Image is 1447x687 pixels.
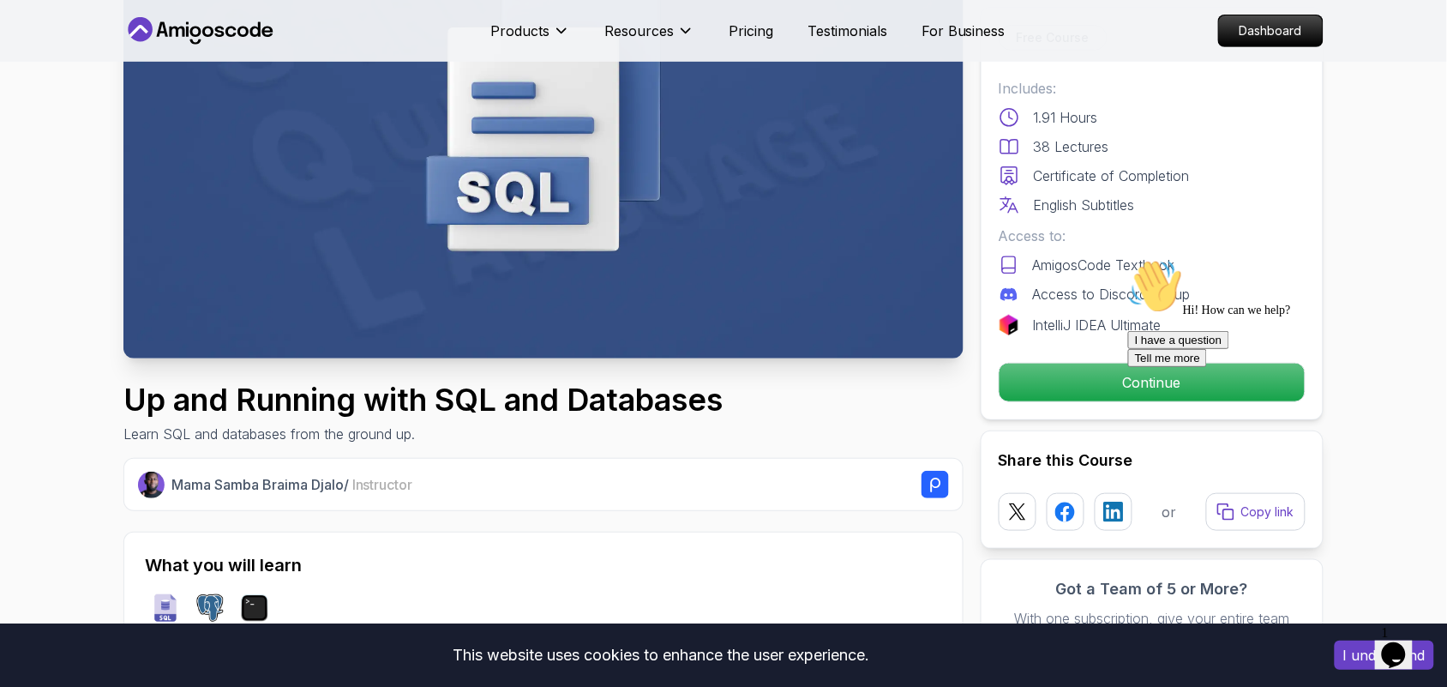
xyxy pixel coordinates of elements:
button: Tell me more [7,97,86,115]
h3: Got a Team of 5 or More? [999,577,1306,601]
img: terminal logo [241,594,268,622]
p: English Subtitles [1034,195,1135,215]
p: Includes: [999,78,1306,99]
a: Dashboard [1218,15,1324,47]
p: Learn SQL and databases from the ground up. [123,424,723,444]
p: Mama Samba Braima Djalo / [171,474,413,495]
p: 1.91 Hours [1034,107,1098,128]
div: This website uses cookies to enhance the user experience. [13,636,1309,674]
p: Products [490,21,549,41]
p: Continue [1000,364,1305,401]
p: Access to: [999,226,1306,246]
span: Hi! How can we help? [7,51,170,64]
p: Access to Discord Group [1033,284,1191,304]
button: Accept cookies [1335,641,1434,670]
h2: What you will learn [145,553,942,577]
img: Nelson Djalo [138,472,165,498]
p: Dashboard [1219,15,1323,46]
a: Testimonials [808,21,887,41]
img: sql logo [152,594,179,622]
button: Continue [999,363,1306,402]
img: :wave: [7,7,62,62]
p: Certificate of Completion [1034,166,1190,186]
button: Products [490,21,570,55]
div: 👋Hi! How can we help?I have a questionTell me more [7,7,315,115]
img: postgres logo [196,594,224,622]
img: jetbrains logo [999,315,1019,335]
span: Instructor [352,476,413,493]
p: Resources [604,21,674,41]
a: Pricing [729,21,773,41]
p: With one subscription, give your entire team access to all courses and features. [999,608,1306,649]
p: IntelliJ IDEA Ultimate [1033,315,1162,335]
button: I have a question [7,79,108,97]
p: 38 Lectures [1034,136,1109,157]
a: For Business [922,21,1006,41]
iframe: chat widget [1121,252,1430,610]
p: AmigosCode Textbook [1033,255,1175,275]
h2: Share this Course [999,449,1306,473]
iframe: chat widget [1375,618,1430,670]
button: Resources [604,21,694,55]
h1: Up and Running with SQL and Databases [123,383,723,417]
